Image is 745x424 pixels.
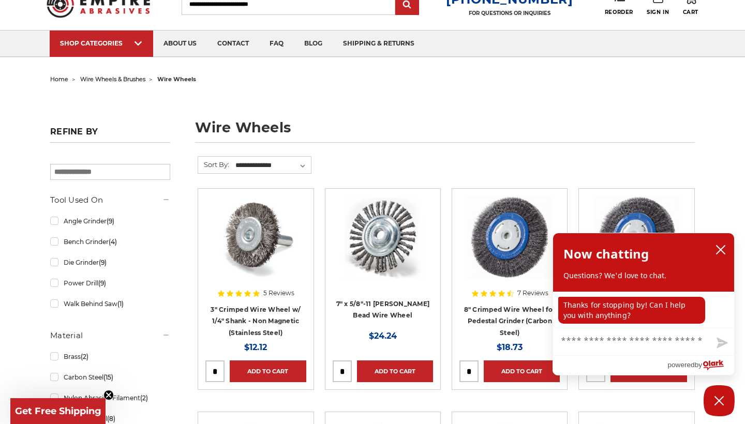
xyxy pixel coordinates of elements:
span: (4) [109,238,117,246]
a: Add to Cart [357,360,433,382]
select: Sort By: [234,158,311,173]
a: wire wheels & brushes [80,75,145,83]
span: Sign In [647,9,669,16]
a: 6" Crimped Wire Wheel for Pedestal Grinder [586,196,687,296]
span: (2) [81,353,88,360]
div: olark chatbox [553,233,735,375]
span: $24.24 [369,331,397,341]
span: (9) [99,259,107,266]
p: Thanks for stopping by! Can I help you with anything? [558,297,705,324]
a: 7" x 5/8"-11 Stringer Bead Wire Wheel [333,196,433,296]
span: Get Free Shipping [15,405,101,417]
a: Nylon Abrasive Filament [50,389,170,407]
h1: wire wheels [195,120,695,143]
a: Add to Cart [230,360,306,382]
img: 6" Crimped Wire Wheel for Pedestal Grinder [593,196,680,279]
a: Die Grinder [50,253,170,271]
span: by [695,358,702,371]
div: Get Free ShippingClose teaser [10,398,106,424]
a: home [50,75,68,83]
a: 8" Crimped Wire Wheel for Pedestal Grinder [459,196,560,296]
a: Bench Grinder [50,233,170,251]
button: Close teaser [103,390,114,400]
p: Questions? We'd love to chat. [563,270,724,281]
span: (9) [107,217,114,225]
h5: Refine by [50,127,170,143]
a: contact [207,31,259,57]
a: shipping & returns [333,31,425,57]
span: Reorder [605,9,633,16]
img: 8" Crimped Wire Wheel for Pedestal Grinder [466,196,553,279]
span: Cart [683,9,698,16]
h5: Tool Used On [50,194,170,206]
span: (8) [107,415,115,422]
a: Add to Cart [484,360,560,382]
img: 7" x 5/8"-11 Stringer Bead Wire Wheel [341,196,424,279]
div: SHOP CATEGORIES [60,39,143,47]
span: (2) [140,394,148,402]
a: about us [153,31,207,57]
a: faq [259,31,294,57]
p: FOR QUESTIONS OR INQUIRIES [446,10,573,17]
span: (1) [117,300,124,308]
a: 3" Crimped Wire Wheel w/ 1/4" Shank - Non Magnetic (Stainless Steel) [211,306,301,337]
a: Angle Grinder [50,212,170,230]
span: (9) [98,279,106,287]
img: Crimped Wire Wheel with Shank Non Magnetic [214,196,297,279]
a: Crimped Wire Wheel with Shank Non Magnetic [205,196,306,296]
a: Powered by Olark [667,356,734,375]
a: 8" Crimped Wire Wheel for Pedestal Grinder (Carbon Steel) [464,306,556,337]
a: blog [294,31,333,57]
h5: Material [50,329,170,342]
a: 7" x 5/8"-11 [PERSON_NAME] Bead Wire Wheel [336,300,430,320]
span: wire wheels [157,75,196,83]
a: Carbon Steel [50,368,170,386]
a: Power Drill [50,274,170,292]
span: powered [667,358,694,371]
span: $18.73 [497,342,523,352]
button: Close Chatbox [704,385,735,416]
div: chat [553,292,734,328]
button: Send message [708,331,734,355]
span: (15) [103,373,113,381]
a: Brass [50,347,170,366]
h2: Now chatting [563,244,649,264]
button: close chatbox [712,242,729,258]
span: $12.12 [244,342,267,352]
a: Walk Behind Saw [50,295,170,313]
label: Sort By: [198,157,229,172]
